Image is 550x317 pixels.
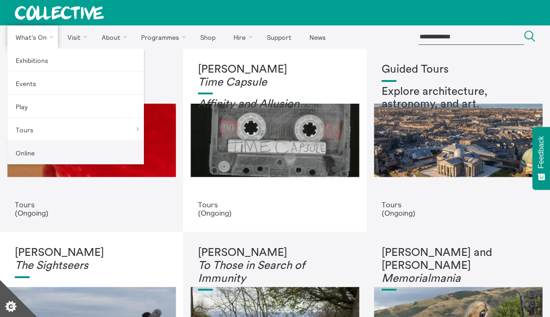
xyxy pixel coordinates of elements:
em: Memorialmania [382,273,461,284]
a: About [93,25,131,49]
a: Cathy Payton Forweb New [PERSON_NAME]Time Capsule Affinity and Allusion Tours (Ongoing) [183,49,366,232]
a: Shop [192,25,223,49]
a: What's On [7,25,58,49]
a: News [301,25,334,49]
a: Collective Gallery 2018 12 11 11 crop Guided Tours Explore architecture, astronomy, and art. Tour... [367,49,550,232]
span: Feedback [537,136,545,168]
p: Tours [382,200,535,209]
a: Programmes [133,25,191,49]
a: Hire [226,25,257,49]
p: Tours [15,200,168,209]
a: Exhibitions [7,49,144,72]
h1: Guided Tours [382,63,535,76]
a: Online [7,141,144,164]
em: Time Capsule [198,77,267,88]
h1: [PERSON_NAME] [198,63,352,89]
a: Visit [60,25,92,49]
h2: Explore architecture, astronomy, and art. [382,86,535,111]
h1: [PERSON_NAME] [198,247,352,285]
h1: [PERSON_NAME] and [PERSON_NAME] [382,247,535,285]
h1: [PERSON_NAME] [15,247,168,272]
em: The Sightseers [15,260,88,271]
p: (Ongoing) [15,209,168,217]
p: Tours [198,200,352,209]
p: (Ongoing) [382,209,535,217]
em: Affinity and Allusion [198,99,299,110]
p: (Ongoing) [198,209,352,217]
button: Feedback - Show survey [532,127,550,190]
a: Tours [7,118,144,141]
a: Play [7,95,144,118]
em: To Those in Search of Immunity [198,260,305,284]
a: Events [7,72,144,95]
a: Support [259,25,299,49]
